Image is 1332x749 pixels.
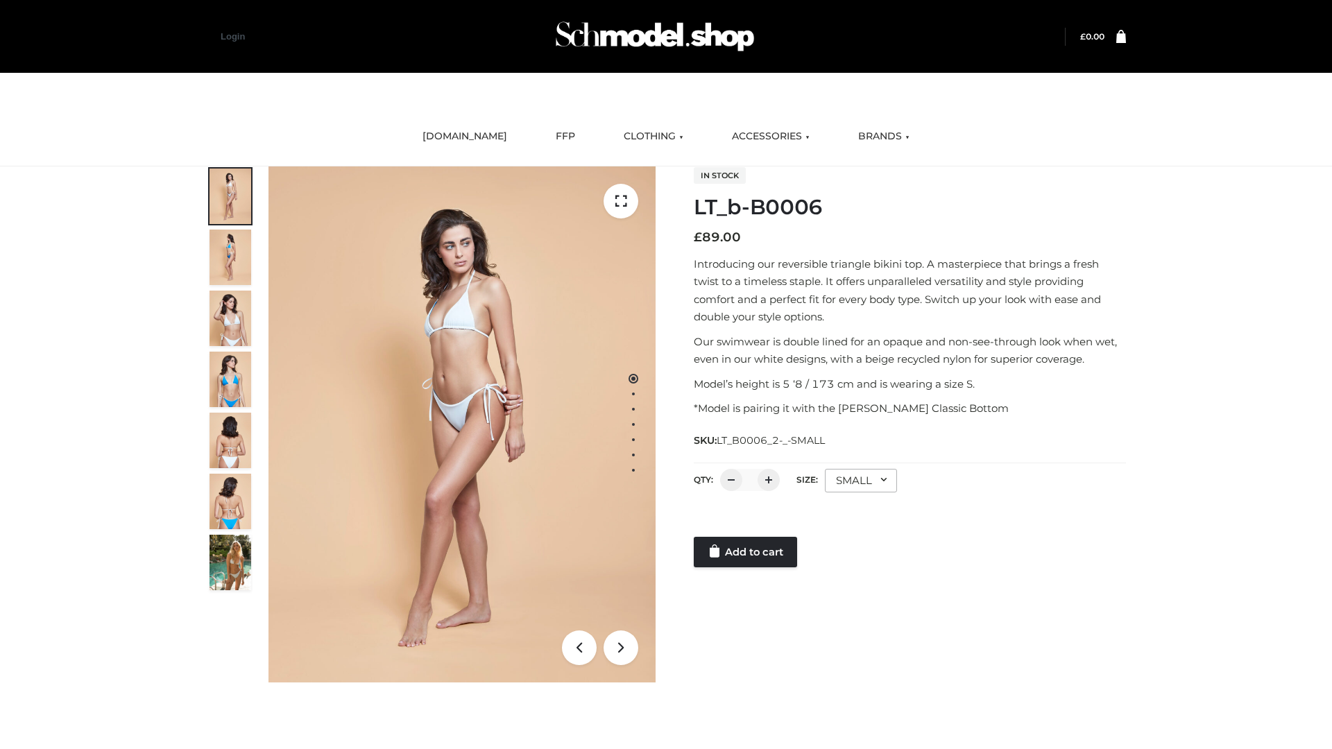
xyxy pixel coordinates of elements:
[694,255,1126,326] p: Introducing our reversible triangle bikini top. A masterpiece that brings a fresh twist to a time...
[210,535,251,590] img: Arieltop_CloudNine_AzureSky2.jpg
[551,9,759,64] img: Schmodel Admin 964
[210,352,251,407] img: ArielClassicBikiniTop_CloudNine_AzureSky_OW114ECO_4-scaled.jpg
[1080,31,1086,42] span: £
[694,333,1126,368] p: Our swimwear is double lined for an opaque and non-see-through look when wet, even in our white d...
[694,230,741,245] bdi: 89.00
[848,121,920,152] a: BRANDS
[412,121,518,152] a: [DOMAIN_NAME]
[796,474,818,485] label: Size:
[694,230,702,245] span: £
[694,399,1126,417] p: *Model is pairing it with the [PERSON_NAME] Classic Bottom
[694,375,1126,393] p: Model’s height is 5 ‘8 / 173 cm and is wearing a size S.
[1080,31,1104,42] bdi: 0.00
[825,469,897,492] div: SMALL
[210,474,251,529] img: ArielClassicBikiniTop_CloudNine_AzureSky_OW114ECO_8-scaled.jpg
[694,167,746,184] span: In stock
[221,31,245,42] a: Login
[210,413,251,468] img: ArielClassicBikiniTop_CloudNine_AzureSky_OW114ECO_7-scaled.jpg
[694,537,797,567] a: Add to cart
[694,474,713,485] label: QTY:
[210,291,251,346] img: ArielClassicBikiniTop_CloudNine_AzureSky_OW114ECO_3-scaled.jpg
[545,121,586,152] a: FFP
[613,121,694,152] a: CLOTHING
[268,166,656,682] img: ArielClassicBikiniTop_CloudNine_AzureSky_OW114ECO_1
[210,169,251,224] img: ArielClassicBikiniTop_CloudNine_AzureSky_OW114ECO_1-scaled.jpg
[210,230,251,285] img: ArielClassicBikiniTop_CloudNine_AzureSky_OW114ECO_2-scaled.jpg
[1080,31,1104,42] a: £0.00
[694,432,826,449] span: SKU:
[721,121,820,152] a: ACCESSORIES
[694,195,1126,220] h1: LT_b-B0006
[717,434,825,447] span: LT_B0006_2-_-SMALL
